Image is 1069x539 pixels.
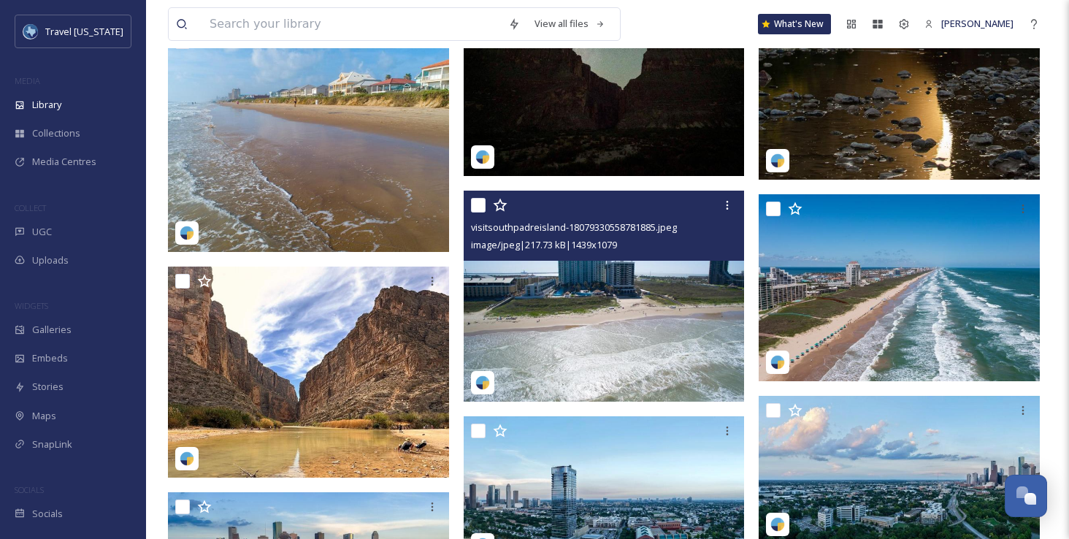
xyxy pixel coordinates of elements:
[770,517,785,532] img: snapsea-logo.png
[180,451,194,466] img: snapsea-logo.png
[471,221,677,234] span: visitsouthpadreisland-18079330558781885.jpeg
[168,27,449,252] img: visitsouthpadreisland-17957895047995075.jpeg
[45,25,123,38] span: Travel [US_STATE]
[23,24,38,39] img: images%20%281%29.jpeg
[32,126,80,140] span: Collections
[202,8,501,40] input: Search your library
[32,225,52,239] span: UGC
[32,380,64,394] span: Stories
[32,437,72,451] span: SnapLink
[32,409,56,423] span: Maps
[758,14,831,34] a: What's New
[15,300,48,311] span: WIDGETS
[941,17,1014,30] span: [PERSON_NAME]
[32,323,72,337] span: Galleries
[32,98,61,112] span: Library
[15,202,46,213] span: COLLECT
[1005,475,1047,517] button: Open Chat
[32,253,69,267] span: Uploads
[475,375,490,390] img: snapsea-logo.png
[527,9,613,38] a: View all files
[15,75,40,86] span: MEDIA
[32,351,68,365] span: Embeds
[759,194,1040,381] img: visitsouthpadreisland-18261636229303736.jpeg
[917,9,1021,38] a: [PERSON_NAME]
[32,155,96,169] span: Media Centres
[770,153,785,168] img: snapsea-logo.png
[464,191,745,402] img: visitsouthpadreisland-18079330558781885.jpeg
[15,484,44,495] span: SOCIALS
[471,238,617,251] span: image/jpeg | 217.73 kB | 1439 x 1079
[168,267,449,478] img: lba_originals-18086194276881416.jpeg
[32,507,63,521] span: Socials
[180,226,194,240] img: snapsea-logo.png
[475,150,490,164] img: snapsea-logo.png
[770,355,785,370] img: snapsea-logo.png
